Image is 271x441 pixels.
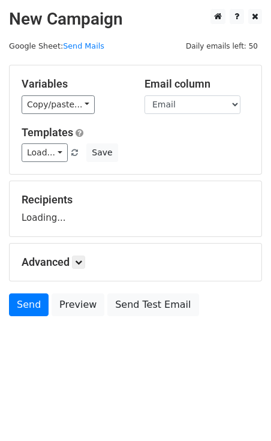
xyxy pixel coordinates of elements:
small: Google Sheet: [9,41,104,50]
a: Templates [22,126,73,139]
h5: Recipients [22,193,249,206]
h5: Advanced [22,256,249,269]
a: Send Mails [63,41,104,50]
div: Loading... [22,193,249,224]
h5: Email column [144,77,249,91]
a: Daily emails left: 50 [182,41,262,50]
a: Send Test Email [107,293,198,316]
span: Daily emails left: 50 [182,40,262,53]
button: Save [86,143,118,162]
h5: Variables [22,77,127,91]
a: Load... [22,143,68,162]
h2: New Campaign [9,9,262,29]
a: Send [9,293,49,316]
a: Preview [52,293,104,316]
a: Copy/paste... [22,95,95,114]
